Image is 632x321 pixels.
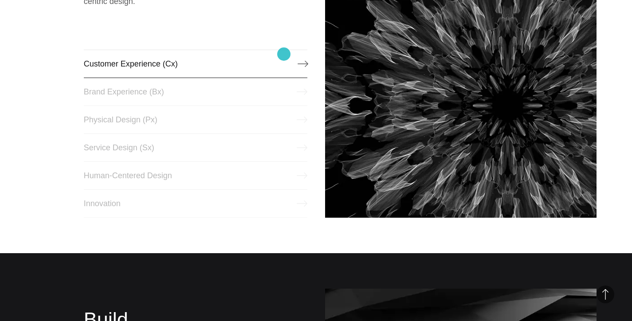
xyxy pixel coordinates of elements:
a: Human-Centered Design [84,161,307,190]
a: Innovation [84,189,307,218]
a: Physical Design (Px) [84,106,307,134]
a: Service Design (Sx) [84,133,307,162]
a: Customer Experience (Cx) [84,50,307,78]
a: Brand Experience (Bx) [84,78,307,106]
button: Back to Top [597,286,614,303]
